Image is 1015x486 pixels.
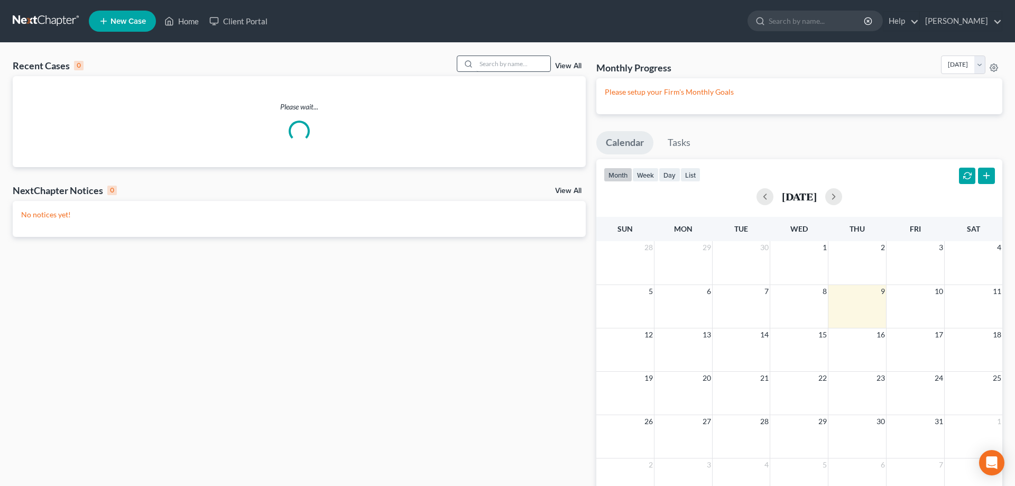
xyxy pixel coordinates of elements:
span: 22 [817,372,828,384]
h2: [DATE] [782,191,817,202]
span: 24 [934,372,944,384]
span: 8 [822,285,828,298]
span: 28 [643,241,654,254]
span: 26 [643,415,654,428]
span: 21 [759,372,770,384]
span: 17 [934,328,944,341]
a: View All [555,62,582,70]
span: New Case [110,17,146,25]
span: 30 [875,415,886,428]
span: 6 [880,459,886,471]
a: Client Portal [204,12,273,31]
a: Tasks [658,131,700,154]
span: 2 [880,241,886,254]
span: 3 [938,241,944,254]
button: month [604,168,632,182]
input: Search by name... [476,56,550,71]
button: week [632,168,659,182]
div: 0 [107,186,117,195]
a: Calendar [596,131,653,154]
span: 6 [706,285,712,298]
span: 12 [643,328,654,341]
span: 29 [817,415,828,428]
div: NextChapter Notices [13,184,117,197]
span: 4 [996,241,1002,254]
button: list [680,168,700,182]
a: View All [555,187,582,195]
span: Wed [790,224,808,233]
span: 18 [992,328,1002,341]
input: Search by name... [769,11,865,31]
span: 31 [934,415,944,428]
span: 14 [759,328,770,341]
span: Mon [674,224,693,233]
span: 3 [706,459,712,471]
span: 7 [938,459,944,471]
div: Open Intercom Messenger [979,450,1004,475]
span: 1 [822,241,828,254]
span: 10 [934,285,944,298]
span: 23 [875,372,886,384]
span: 20 [702,372,712,384]
span: 30 [759,241,770,254]
span: 25 [992,372,1002,384]
span: Fri [910,224,921,233]
span: 15 [817,328,828,341]
a: Home [159,12,204,31]
span: 13 [702,328,712,341]
p: Please wait... [13,102,586,112]
span: Sun [617,224,633,233]
span: 7 [763,285,770,298]
span: 16 [875,328,886,341]
a: [PERSON_NAME] [920,12,1002,31]
span: 28 [759,415,770,428]
button: day [659,168,680,182]
p: Please setup your Firm's Monthly Goals [605,87,994,97]
span: 2 [648,459,654,471]
span: 5 [648,285,654,298]
h3: Monthly Progress [596,61,671,74]
span: 19 [643,372,654,384]
span: 29 [702,241,712,254]
span: 11 [992,285,1002,298]
span: 4 [763,459,770,471]
a: Help [883,12,919,31]
div: 0 [74,61,84,70]
span: Thu [850,224,865,233]
div: Recent Cases [13,59,84,72]
span: Sat [967,224,980,233]
span: Tue [734,224,748,233]
span: 9 [880,285,886,298]
span: 27 [702,415,712,428]
span: 5 [822,459,828,471]
p: No notices yet! [21,209,577,220]
span: 1 [996,415,1002,428]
